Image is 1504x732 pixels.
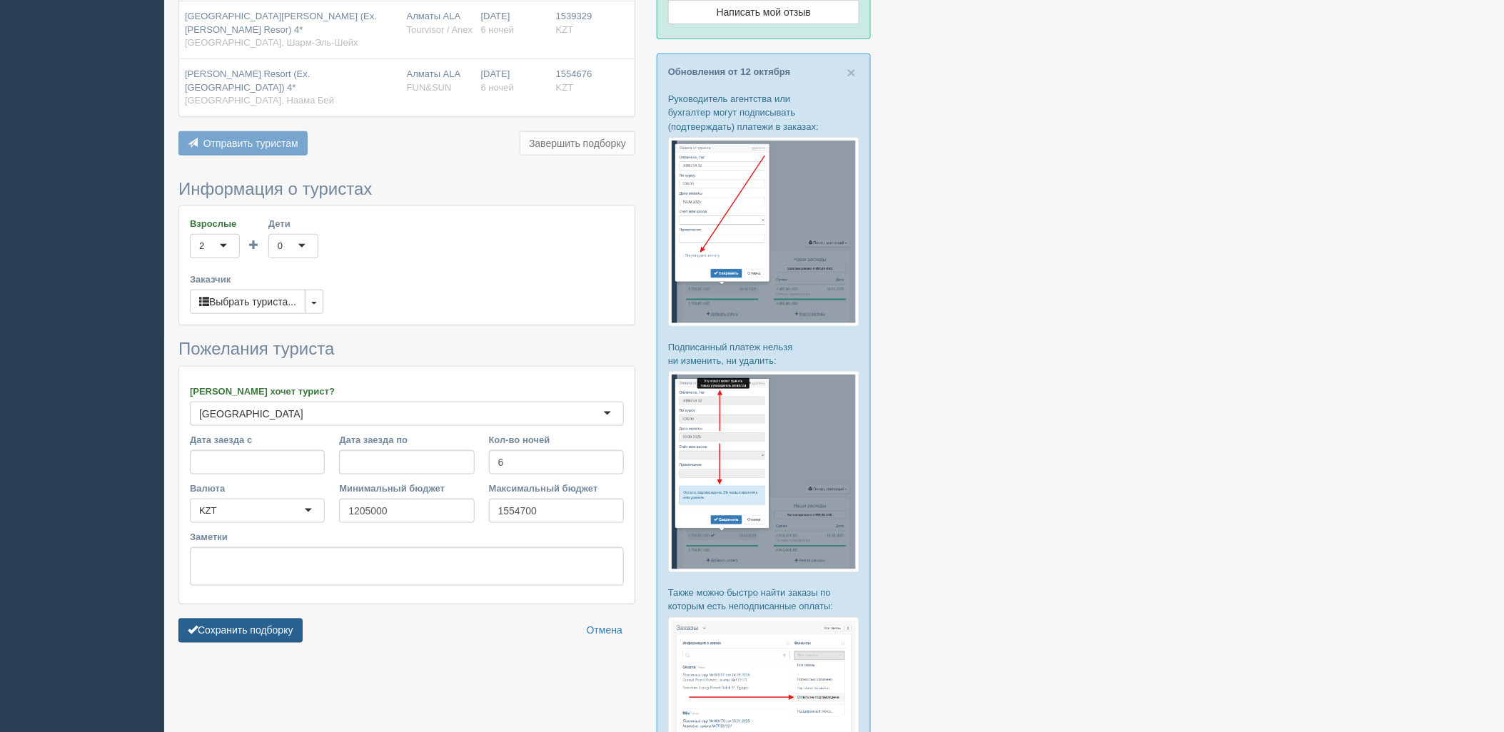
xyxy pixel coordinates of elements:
a: Отмена [577,619,632,643]
div: Алматы ALA [407,10,470,36]
label: Заказчик [190,273,624,286]
label: [PERSON_NAME] хочет турист? [190,385,624,398]
label: Дети [268,217,318,230]
span: 6 ночей [481,24,514,35]
label: Минимальный бюджет [339,482,474,495]
button: Close [847,65,856,80]
h3: Информация о туристах [178,180,635,198]
span: FUN&SUN [407,82,452,93]
div: [GEOGRAPHIC_DATA] [199,407,303,421]
input: 7-10 или 7,10,14 [489,450,624,474]
p: Подписанный платеж нельзя ни изменить, ни удалить: [668,340,859,367]
label: Дата заезда по [339,433,474,447]
span: 6 ночей [481,82,514,93]
div: KZT [199,504,217,518]
button: Выбрать туриста... [190,290,306,314]
span: Пожелания туриста [178,339,334,358]
div: [DATE] [481,10,545,36]
label: Кол-во ночей [489,433,624,447]
span: [GEOGRAPHIC_DATA], Шарм-Эль-Шейх [185,37,358,48]
button: Завершить подборку [520,131,635,156]
div: 0 [278,239,283,253]
span: [GEOGRAPHIC_DATA], Наама Бей [185,95,334,106]
div: 2 [199,239,204,253]
span: KZT [556,24,574,35]
span: 1554676 [556,68,592,79]
label: Взрослые [190,217,240,230]
label: Дата заезда с [190,433,325,447]
p: Руководитель агентства или бухгалтер могут подписывать (подтверждать) платежи в заказах: [668,92,859,133]
button: Сохранить подборку [178,619,303,643]
a: Обновления от 12 октября [668,66,791,77]
button: Отправить туристам [178,131,308,156]
span: Tourvisor / Anex [407,24,473,35]
span: KZT [556,82,574,93]
div: [DATE] [481,68,545,94]
img: %D0%BF%D0%BE%D0%B4%D1%82%D0%B2%D0%B5%D1%80%D0%B6%D0%B4%D0%B5%D0%BD%D0%B8%D0%B5-%D0%BE%D0%BF%D0%BB... [668,371,859,572]
span: [GEOGRAPHIC_DATA][PERSON_NAME] (Ex. [PERSON_NAME] Resor) 4* [185,11,377,35]
img: %D0%BF%D0%BE%D0%B4%D1%82%D0%B2%D0%B5%D1%80%D0%B6%D0%B4%D0%B5%D0%BD%D0%B8%D0%B5-%D0%BE%D0%BF%D0%BB... [668,137,859,327]
span: [PERSON_NAME] Resort (Ex. [GEOGRAPHIC_DATA]) 4* [185,68,311,93]
span: Отправить туристам [203,138,298,149]
span: 1539329 [556,11,592,21]
div: Алматы ALA [407,68,470,94]
label: Заметки [190,530,624,544]
label: Максимальный бюджет [489,482,624,495]
span: × [847,64,856,81]
p: Также можно быстро найти заказы по которым есть неподписанные оплаты: [668,586,859,614]
label: Валюта [190,482,325,495]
